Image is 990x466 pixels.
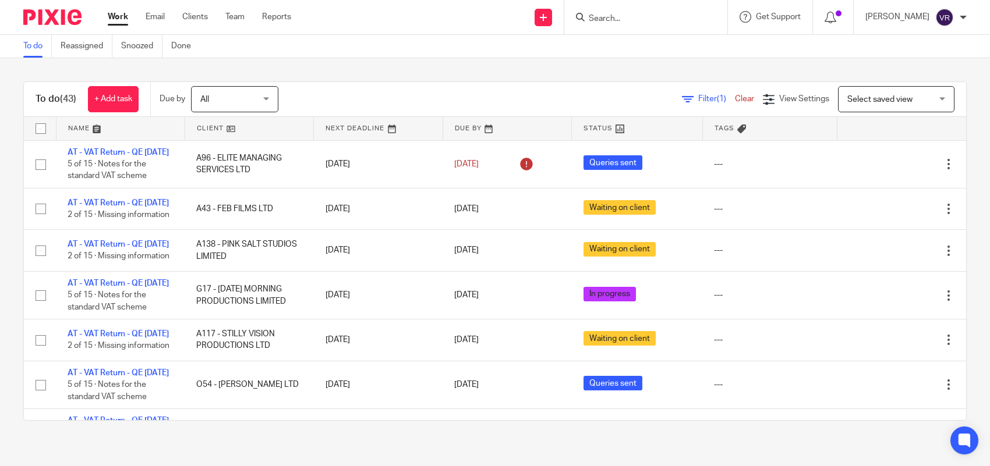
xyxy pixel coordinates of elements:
[454,291,479,299] span: [DATE]
[68,160,147,180] span: 5 of 15 · Notes for the standard VAT scheme
[314,409,443,457] td: [DATE]
[88,86,139,112] a: + Add task
[185,230,313,271] td: A138 - PINK SALT STUDIOS LIMITED
[121,35,162,58] a: Snoozed
[68,148,169,156] a: AT - VAT Return - QE [DATE]
[865,11,929,23] p: [PERSON_NAME]
[735,95,754,103] a: Clear
[68,199,169,207] a: AT - VAT Return - QE [DATE]
[160,93,185,105] p: Due by
[756,13,801,21] span: Get Support
[23,35,52,58] a: To do
[584,200,656,215] span: Waiting on client
[185,319,313,361] td: A117 - STILLY VISION PRODUCTIONS LTD
[717,95,726,103] span: (1)
[314,271,443,319] td: [DATE]
[68,291,147,311] span: 5 of 15 · Notes for the standard VAT scheme
[68,369,169,377] a: AT - VAT Return - QE [DATE]
[714,158,825,170] div: ---
[588,14,692,24] input: Search
[68,279,169,287] a: AT - VAT Return - QE [DATE]
[225,11,245,23] a: Team
[314,188,443,229] td: [DATE]
[454,247,479,255] span: [DATE]
[715,125,734,131] span: Tags
[714,334,825,346] div: ---
[68,252,169,261] span: 2 of 15 · Missing information
[314,230,443,271] td: [DATE]
[847,95,913,104] span: Select saved view
[171,35,200,58] a: Done
[584,155,642,170] span: Queries sent
[68,330,169,338] a: AT - VAT Return - QE [DATE]
[36,93,76,105] h1: To do
[262,11,291,23] a: Reports
[68,380,147,401] span: 5 of 15 · Notes for the standard VAT scheme
[584,287,636,301] span: In progress
[584,376,642,390] span: Queries sent
[200,95,209,104] span: All
[935,8,954,27] img: svg%3E
[584,242,656,257] span: Waiting on client
[314,140,443,188] td: [DATE]
[454,336,479,344] span: [DATE]
[454,160,479,168] span: [DATE]
[714,244,825,256] div: ---
[68,211,169,219] span: 2 of 15 · Missing information
[182,11,208,23] a: Clients
[314,361,443,408] td: [DATE]
[185,409,313,457] td: B42 - T & P BAKARE LTD
[68,240,169,248] a: AT - VAT Return - QE [DATE]
[584,331,656,346] span: Waiting on client
[68,417,169,425] a: AT - VAT Return - QE [DATE]
[314,319,443,361] td: [DATE]
[146,11,165,23] a: Email
[60,94,76,104] span: (43)
[185,271,313,319] td: G17 - [DATE] MORNING PRODUCTIONS LIMITED
[185,361,313,408] td: O54 - [PERSON_NAME] LTD
[714,379,825,390] div: ---
[185,140,313,188] td: A96 - ELITE MANAGING SERVICES LTD
[454,205,479,213] span: [DATE]
[23,9,82,25] img: Pixie
[185,188,313,229] td: A43 - FEB FILMS LTD
[698,95,735,103] span: Filter
[61,35,112,58] a: Reassigned
[108,11,128,23] a: Work
[779,95,829,103] span: View Settings
[714,203,825,215] div: ---
[714,289,825,301] div: ---
[68,342,169,350] span: 2 of 15 · Missing information
[454,380,479,389] span: [DATE]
